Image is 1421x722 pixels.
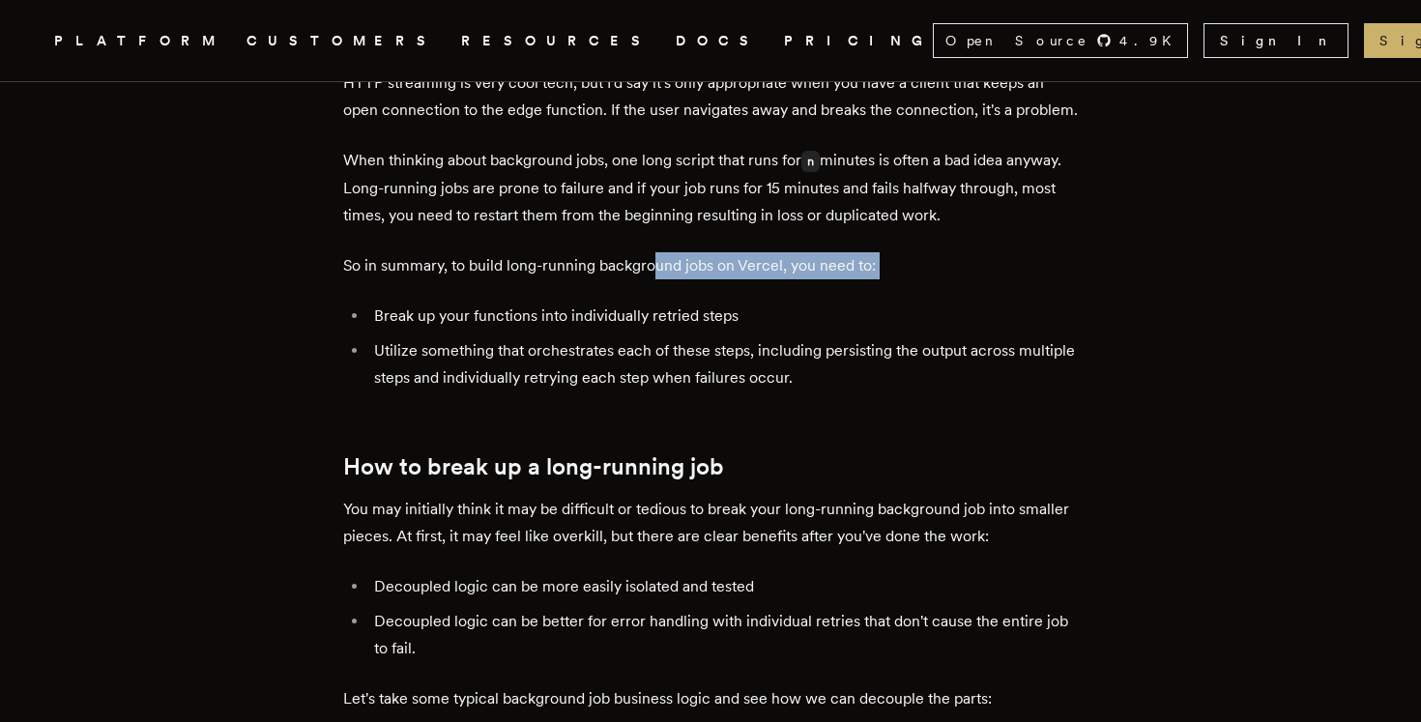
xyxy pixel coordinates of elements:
[461,29,652,53] button: RESOURCES
[368,303,1078,330] li: Break up your functions into individually retried steps
[54,29,223,53] button: PLATFORM
[246,29,438,53] a: CUSTOMERS
[1203,23,1348,58] a: Sign In
[784,29,933,53] a: PRICING
[343,496,1078,550] p: You may initially think it may be difficult or tedious to break your long-running background job ...
[368,573,1078,600] li: Decoupled logic can be more easily isolated and tested
[368,608,1078,662] li: Decoupled logic can be better for error handling with individual retries that don't cause the ent...
[343,252,1078,279] p: So in summary, to build long-running background jobs on Vercel, you need to:
[676,29,761,53] a: DOCS
[343,70,1078,124] p: HTTP streaming is very cool tech, but I'd say it's only appropriate when you have a client that k...
[368,337,1078,391] li: Utilize something that orchestrates each of these steps, including persisting the output across m...
[343,453,1078,480] h2: How to break up a long-running job
[1119,31,1183,50] span: 4.9 K
[801,151,820,172] code: n
[343,685,1078,712] p: Let's take some typical background job business logic and see how we can decouple the parts:
[343,147,1078,229] p: When thinking about background jobs, one long script that runs for minutes is often a bad idea an...
[945,31,1088,50] span: Open Source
